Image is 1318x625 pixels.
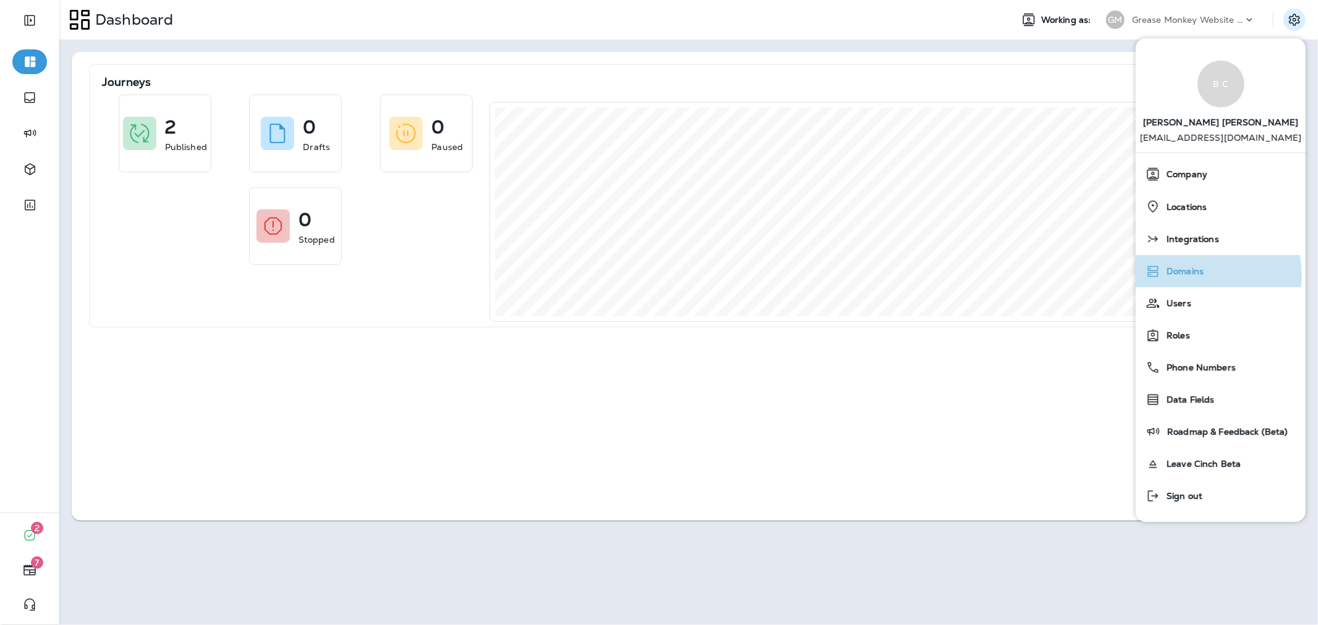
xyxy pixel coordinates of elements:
span: Locations [1160,202,1207,212]
button: Roles [1136,319,1306,351]
button: Integrations [1136,223,1306,255]
span: Integrations [1160,234,1219,245]
p: Paused [431,141,463,153]
p: Grease Monkey Website Coupons [1132,15,1243,25]
p: [EMAIL_ADDRESS][DOMAIN_NAME] [1140,133,1302,153]
span: Roles [1160,330,1190,341]
p: Dashboard [90,10,173,29]
button: Phone Numbers [1136,351,1306,384]
button: Data Fields [1136,384,1306,416]
button: Settings [1283,9,1306,31]
a: Phone Numbers [1141,355,1301,380]
span: Phone Numbers [1160,363,1236,373]
button: 2 [12,523,47,548]
button: Expand Sidebar [12,8,47,33]
span: 2 [31,522,43,534]
span: Leave Cinch Beta [1160,459,1241,469]
div: B C [1198,61,1244,107]
button: 7 [12,558,47,582]
p: Journeys [102,76,151,88]
p: Published [165,141,207,153]
p: 0 [298,214,311,226]
p: 0 [431,121,444,133]
a: Locations [1141,194,1301,219]
span: Company [1160,169,1207,180]
button: Leave Cinch Beta [1136,448,1306,480]
a: Users [1141,291,1301,316]
span: [PERSON_NAME] [PERSON_NAME] [1143,107,1299,133]
a: Data Fields [1141,387,1301,412]
button: Users [1136,287,1306,319]
a: Integrations [1141,227,1301,251]
button: Domains [1136,255,1306,287]
p: 0 [303,121,316,133]
span: Domains [1160,266,1204,277]
span: 7 [31,556,43,569]
a: Roles [1141,323,1301,348]
a: Roadmap & Feedback (Beta) [1141,419,1301,444]
button: Company [1136,158,1306,190]
a: B C[PERSON_NAME] [PERSON_NAME] [EMAIL_ADDRESS][DOMAIN_NAME] [1136,48,1306,153]
span: Roadmap & Feedback (Beta) [1161,427,1288,437]
p: 2 [165,121,176,133]
p: Stopped [298,233,335,246]
span: Data Fields [1160,395,1215,405]
span: Users [1160,298,1191,309]
p: Drafts [303,141,330,153]
div: GM [1106,10,1125,29]
a: Domains [1141,259,1301,283]
a: Company [1141,162,1301,187]
span: Working as: [1041,15,1094,25]
span: Sign out [1160,491,1202,501]
button: Roadmap & Feedback (Beta) [1136,416,1306,448]
button: Sign out [1136,480,1306,512]
button: Locations [1136,190,1306,223]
